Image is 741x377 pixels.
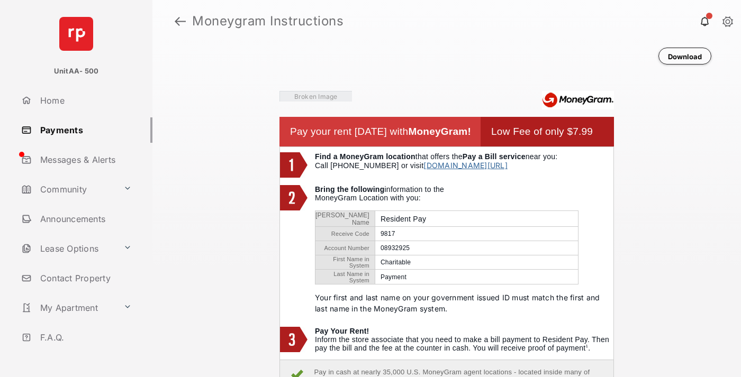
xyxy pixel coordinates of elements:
img: 1 [280,152,308,178]
td: Pay your rent [DATE] with [290,117,481,146]
td: Charitable [375,255,578,270]
td: [PERSON_NAME] Name [315,211,375,227]
b: Bring the following [315,185,384,194]
td: that offers the near you: Call [PHONE_NUMBER] or visit [315,152,613,180]
p: Your first and last name on your government issued ID must match the first and last name in the M... [315,292,613,314]
b: Pay a Bill service [463,152,526,161]
td: Inform the store associate that you need to make a bill payment to Resident Pay. Then pay the bil... [315,327,613,354]
td: Receive Code [315,227,375,241]
strong: Moneygram Instructions [192,15,344,27]
img: Vaibhav Square [279,91,352,102]
b: Find a MoneyGram location [315,152,415,161]
img: svg+xml;base64,PHN2ZyB4bWxucz0iaHR0cDovL3d3dy53My5vcmcvMjAwMC9zdmciIHdpZHRoPSI2NCIgaGVpZ2h0PSI2NC... [59,17,93,51]
p: UnitAA- 500 [54,66,99,77]
sup: 1 [585,344,588,348]
td: Account Number [315,241,375,255]
td: Payment [375,270,578,284]
img: 2 [280,185,308,210]
b: MoneyGram! [408,126,471,137]
a: Messages & Alerts [17,147,152,172]
a: F.A.Q. [17,325,152,350]
a: Community [17,177,119,202]
a: [DOMAIN_NAME][URL] [423,161,507,170]
img: 3 [280,327,308,352]
b: Pay Your Rent! [315,327,369,335]
td: information to the MoneyGram Location with you: [315,185,613,321]
td: First Name in System [315,255,375,270]
td: Last Name in System [315,270,375,284]
a: Lease Options [17,236,119,261]
a: My Apartment [17,295,119,320]
td: Low Fee of only $7.99 [491,117,603,146]
button: Download [658,48,711,65]
td: Resident Pay [375,211,578,227]
td: 08932925 [375,241,578,255]
a: Home [17,88,152,113]
td: 9817 [375,227,578,241]
a: Payments [17,117,152,143]
a: Contact Property [17,265,152,291]
a: Announcements [17,206,152,232]
img: Moneygram [542,91,614,109]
